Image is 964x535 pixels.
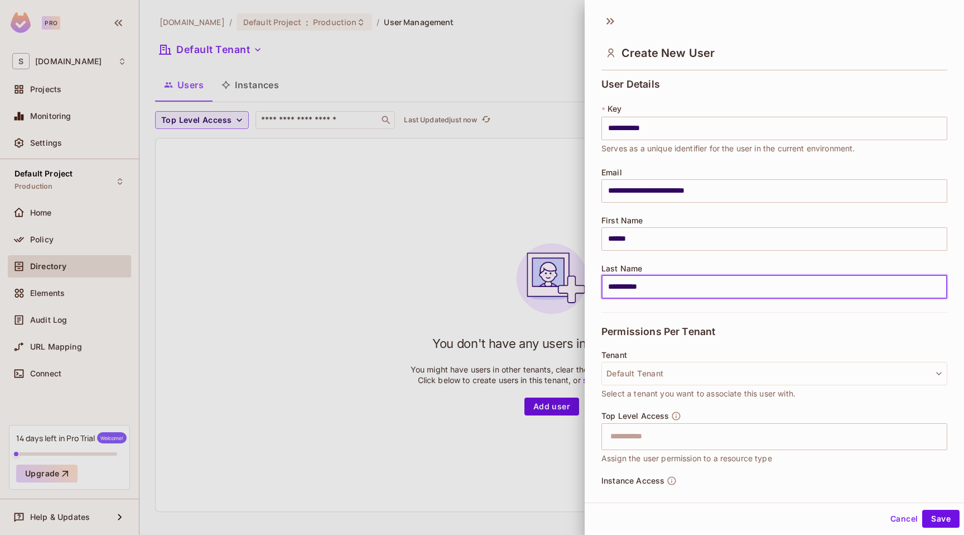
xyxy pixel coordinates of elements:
[601,476,664,485] span: Instance Access
[922,510,960,528] button: Save
[886,510,922,528] button: Cancel
[601,326,715,337] span: Permissions Per Tenant
[601,351,627,360] span: Tenant
[621,46,715,60] span: Create New User
[601,264,642,273] span: Last Name
[601,362,947,385] button: Default Tenant
[601,142,855,155] span: Serves as a unique identifier for the user in the current environment.
[601,79,660,90] span: User Details
[601,452,772,465] span: Assign the user permission to a resource type
[941,435,943,437] button: Open
[608,104,621,113] span: Key
[601,412,669,421] span: Top Level Access
[601,216,643,225] span: First Name
[601,168,622,177] span: Email
[601,388,796,400] span: Select a tenant you want to associate this user with.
